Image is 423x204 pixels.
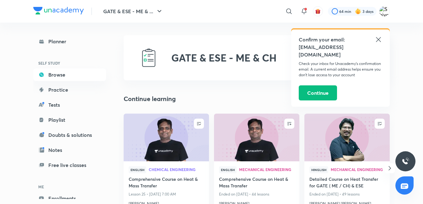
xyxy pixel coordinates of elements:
a: Detailed Course on Heat Transfer for GATE ( ME / CH) & ESE [309,176,385,190]
img: new-thumbnail [213,113,300,162]
a: Notes [33,144,106,156]
img: GATE & ESE - ME & CH [139,48,159,68]
img: avatar [315,8,321,14]
h5: Confirm your email: [299,36,382,43]
img: Shivam Singh [379,6,390,17]
a: new-thumbnail [124,114,209,161]
a: Practice [33,83,106,96]
a: Company Logo [33,7,84,16]
img: ttu [402,158,409,165]
a: Tests [33,99,106,111]
a: Playlist [33,114,106,126]
button: avatar [313,6,323,16]
a: Comprehensive Course on Heat & Mass Transfer [219,176,294,190]
span: English [129,166,146,173]
span: English [219,166,237,173]
a: Doubts & solutions [33,129,106,141]
a: Free live classes [33,159,106,171]
img: Company Logo [33,7,84,14]
a: Browse [33,68,106,81]
h2: GATE & ESE - ME & CH [171,52,276,64]
h6: SELF STUDY [33,58,106,68]
a: new-thumbnail [304,114,390,161]
a: Mechanical Engineering [331,168,385,172]
h6: ME [33,181,106,192]
h2: Continue learning [124,94,176,104]
img: streak [355,8,361,14]
a: Chemical Engineering [149,168,204,172]
p: Ended on [DATE] • 44 lessons [219,190,294,198]
a: Comprehensive Course on Heat & Mass Transfer [129,176,204,190]
span: Hinglish [309,166,328,173]
p: Check your inbox for Unacademy’s confirmation email. A current email address helps ensure you don... [299,61,382,78]
p: Ended on [DATE] • 49 lessons [309,190,385,198]
button: GATE & ESE - ME & ... [99,5,167,18]
p: Lesson 25 • [DATE] 7:00 AM [129,190,204,198]
a: Planner [33,35,106,48]
a: new-thumbnail [214,114,299,161]
h5: [EMAIL_ADDRESS][DOMAIN_NAME] [299,43,382,58]
a: Mechanical Engineering [239,168,294,172]
img: new-thumbnail [303,113,390,162]
button: Continue [299,85,337,100]
img: new-thumbnail [123,113,210,162]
